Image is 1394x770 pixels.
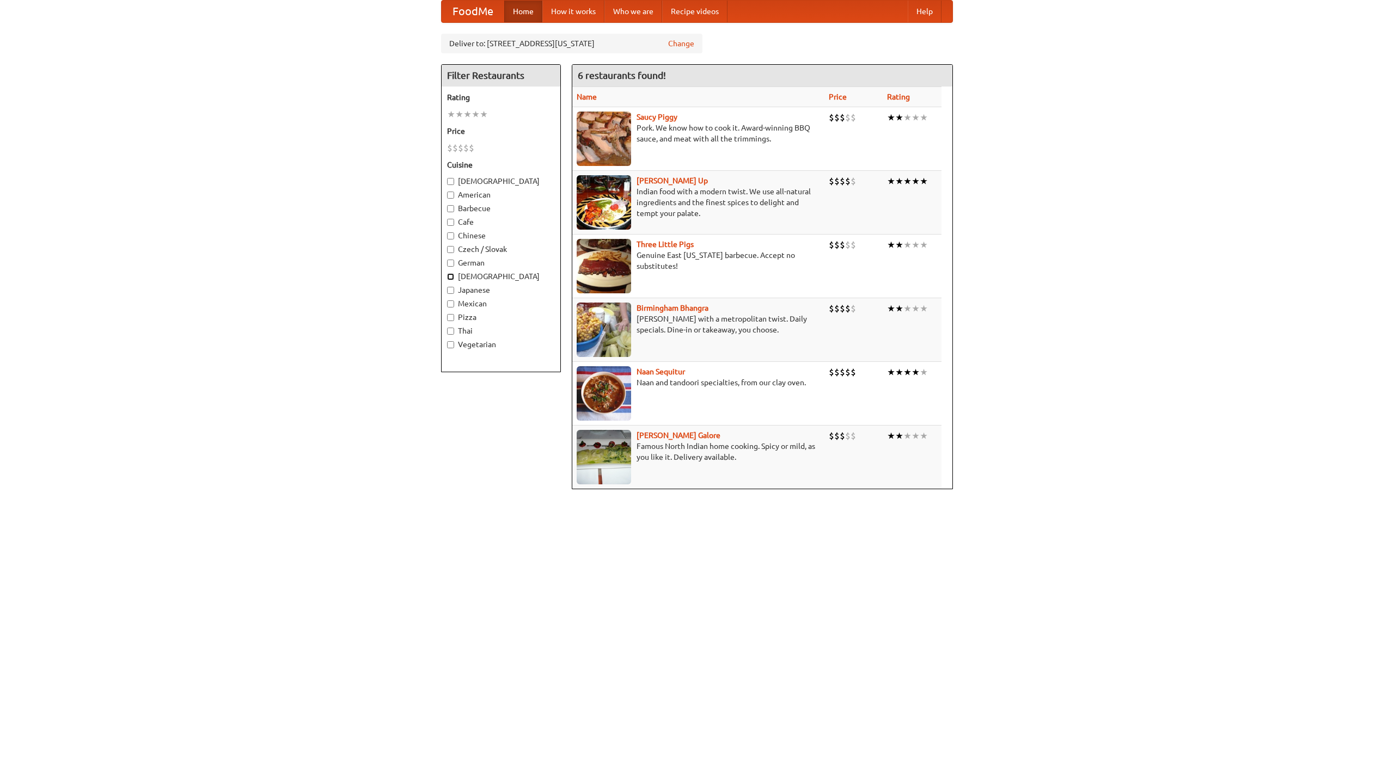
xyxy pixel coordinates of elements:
[604,1,662,22] a: Who we are
[447,230,555,241] label: Chinese
[447,203,555,214] label: Barbecue
[829,430,834,442] li: $
[447,178,454,185] input: [DEMOGRAPHIC_DATA]
[912,430,920,442] li: ★
[845,366,851,378] li: $
[887,366,895,378] li: ★
[912,175,920,187] li: ★
[447,314,454,321] input: Pizza
[447,312,555,323] label: Pizza
[887,430,895,442] li: ★
[845,175,851,187] li: $
[472,108,480,120] li: ★
[577,313,820,335] p: [PERSON_NAME] with a metropolitan twist. Daily specials. Dine-in or takeaway, you choose.
[829,239,834,251] li: $
[895,366,903,378] li: ★
[442,1,504,22] a: FoodMe
[447,219,454,226] input: Cafe
[903,303,912,315] li: ★
[908,1,941,22] a: Help
[903,175,912,187] li: ★
[829,366,834,378] li: $
[455,108,463,120] li: ★
[903,239,912,251] li: ★
[895,112,903,124] li: ★
[845,239,851,251] li: $
[840,366,845,378] li: $
[577,377,820,388] p: Naan and tandoori specialties, from our clay oven.
[577,186,820,219] p: Indian food with a modern twist. We use all-natural ingredients and the finest spices to delight ...
[840,239,845,251] li: $
[463,108,472,120] li: ★
[834,303,840,315] li: $
[895,430,903,442] li: ★
[637,113,677,121] a: Saucy Piggy
[463,142,469,154] li: $
[441,34,702,53] div: Deliver to: [STREET_ADDRESS][US_STATE]
[920,175,928,187] li: ★
[851,175,856,187] li: $
[895,239,903,251] li: ★
[577,239,631,293] img: littlepigs.jpg
[577,441,820,463] p: Famous North Indian home cooking. Spicy or mild, as you like it. Delivery available.
[637,240,694,249] a: Three Little Pigs
[577,93,597,101] a: Name
[920,430,928,442] li: ★
[447,285,555,295] label: Japanese
[442,65,560,87] h4: Filter Restaurants
[447,192,454,199] input: American
[903,430,912,442] li: ★
[447,341,454,348] input: Vegetarian
[834,175,840,187] li: $
[912,112,920,124] li: ★
[447,92,555,103] h5: Rating
[903,366,912,378] li: ★
[895,303,903,315] li: ★
[851,430,856,442] li: $
[447,339,555,350] label: Vegetarian
[887,93,910,101] a: Rating
[447,159,555,170] h5: Cuisine
[542,1,604,22] a: How it works
[637,176,708,185] b: [PERSON_NAME] Up
[577,250,820,272] p: Genuine East [US_STATE] barbecue. Accept no substitutes!
[447,205,454,212] input: Barbecue
[903,112,912,124] li: ★
[840,175,845,187] li: $
[447,273,454,280] input: [DEMOGRAPHIC_DATA]
[447,108,455,120] li: ★
[845,430,851,442] li: $
[637,304,708,312] b: Birmingham Bhangra
[840,303,845,315] li: $
[504,1,542,22] a: Home
[578,70,666,81] ng-pluralize: 6 restaurants found!
[829,303,834,315] li: $
[845,112,851,124] li: $
[920,239,928,251] li: ★
[834,239,840,251] li: $
[834,366,840,378] li: $
[829,175,834,187] li: $
[912,366,920,378] li: ★
[447,298,555,309] label: Mexican
[577,175,631,230] img: curryup.jpg
[447,176,555,187] label: [DEMOGRAPHIC_DATA]
[662,1,727,22] a: Recipe videos
[851,366,856,378] li: $
[912,303,920,315] li: ★
[887,112,895,124] li: ★
[851,112,856,124] li: $
[447,217,555,227] label: Cafe
[887,239,895,251] li: ★
[851,303,856,315] li: $
[637,431,720,440] b: [PERSON_NAME] Galore
[577,122,820,144] p: Pork. We know how to cook it. Award-winning BBQ sauce, and meat with all the trimmings.
[577,303,631,357] img: bhangra.jpg
[447,325,555,336] label: Thai
[447,271,555,282] label: [DEMOGRAPHIC_DATA]
[447,126,555,137] h5: Price
[912,239,920,251] li: ★
[447,189,555,200] label: American
[887,175,895,187] li: ★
